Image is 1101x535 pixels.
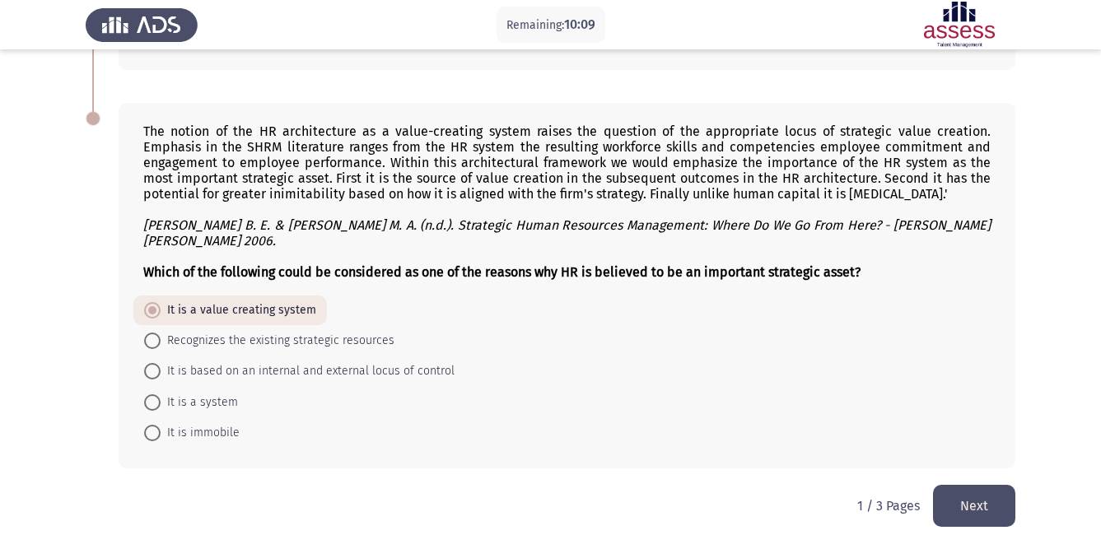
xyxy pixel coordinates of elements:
span: It is immobile [161,423,240,443]
p: Remaining: [506,15,595,35]
p: 1 / 3 Pages [857,498,920,514]
button: load next page [933,485,1015,527]
span: 10:09 [564,16,595,32]
div: The notion of the HR architecture as a value-creating system raises the question of the appropria... [143,123,991,280]
img: Assess Talent Management logo [86,2,198,48]
span: It is a system [161,393,238,412]
i: [PERSON_NAME] B. E. & [PERSON_NAME] M. A. (n.d.). Strategic Human Resources Management: Where Do ... [143,217,991,249]
span: It is a value creating system [161,300,316,320]
span: Recognizes the existing strategic resources [161,331,394,351]
img: Assessment logo of ASSESS English Advanced [903,2,1015,48]
span: It is based on an internal and external locus of control [161,361,455,381]
b: Which of the following could be considered as one of the reasons why HR is believed to be an impo... [143,264,861,280]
